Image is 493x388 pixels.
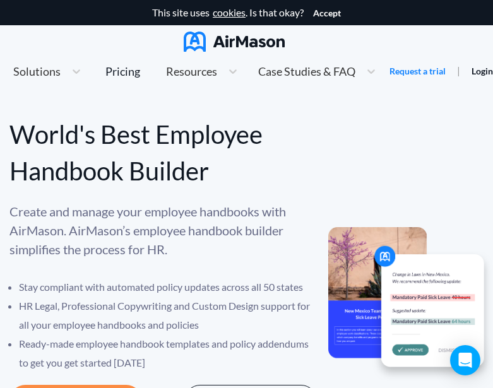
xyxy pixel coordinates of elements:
li: HR Legal, Professional Copywriting and Custom Design support for all your employee handbooks and ... [19,297,319,334]
p: Create and manage your employee handbooks with AirMason. AirMason’s employee handbook builder sim... [9,202,319,259]
img: hero-banner [328,227,493,381]
a: Pricing [105,60,140,83]
div: Open Intercom Messenger [450,345,480,375]
span: | [457,64,460,76]
img: AirMason Logo [184,32,285,52]
a: Login [472,66,493,76]
div: Pricing [105,66,140,77]
a: cookies [213,7,246,18]
span: Resources [166,66,217,77]
li: Ready-made employee handbook templates and policy addendums to get you get started [DATE] [19,334,319,372]
span: Solutions [13,66,61,77]
div: World's Best Employee Handbook Builder [9,116,319,189]
span: Case Studies & FAQ [258,66,355,77]
button: Accept cookies [313,8,341,18]
li: Stay compliant with automated policy updates across all 50 states [19,278,319,297]
a: Request a trial [389,65,446,78]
